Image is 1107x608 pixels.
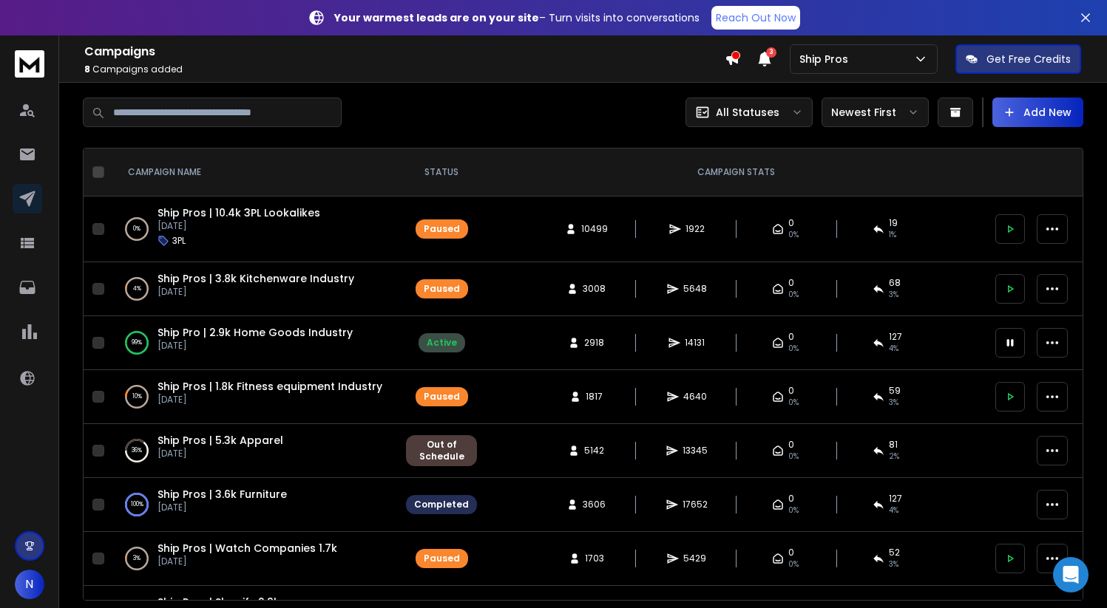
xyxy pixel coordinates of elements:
span: 5648 [683,283,707,295]
a: Ship Pros | 3.8k Kitchenware Industry [158,271,354,286]
span: 13345 [683,445,708,457]
span: 1 % [889,229,896,241]
td: 36%Ship Pros | 5.3k Apparel[DATE] [110,424,397,478]
span: 127 [889,493,902,505]
span: 0 [788,439,794,451]
th: CAMPAIGN NAME [110,148,397,197]
span: 0% [788,289,799,301]
td: 0%Ship Pros | 10.4k 3PL Lookalikes[DATE]3PL [110,197,397,262]
p: Reach Out Now [716,10,796,25]
span: 81 [889,439,898,451]
button: N [15,570,44,599]
p: Get Free Credits [986,52,1071,66]
th: CAMPAIGN STATS [486,148,986,197]
span: 4 % [889,343,898,355]
p: 4 % [133,281,141,296]
div: Paused [424,553,460,564]
span: 0 [788,217,794,229]
span: 17652 [683,499,708,510]
span: 0% [788,505,799,516]
span: 4640 [683,391,707,403]
span: 0 [788,331,794,343]
span: 0% [788,559,799,570]
span: 3008 [583,283,606,295]
a: Ship Pros | 3.6k Furniture [158,487,287,502]
p: 100 % [131,497,143,512]
p: [DATE] [158,286,354,298]
span: 3 % [889,289,898,301]
td: 4%Ship Pros | 3.8k Kitchenware Industry[DATE] [110,262,397,316]
p: [DATE] [158,394,382,406]
button: Newest First [822,98,929,127]
span: 0 [788,277,794,289]
a: Ship Pros | 5.3k Apparel [158,433,283,448]
strong: Your warmest leads are on your site [334,10,539,25]
span: 1817 [586,391,603,403]
span: 5142 [584,445,604,457]
button: Get Free Credits [955,44,1081,74]
a: Ship Pros | 10.4k 3PL Lookalikes [158,205,320,220]
span: 68 [889,277,901,289]
div: Open Intercom Messenger [1053,557,1089,592]
a: Ship Pros | 1.8k Fitness equipment Industry [158,379,382,394]
p: 10 % [132,389,142,404]
span: 0 [788,547,794,559]
span: 14131 [685,337,705,349]
button: Add New [992,98,1083,127]
div: Paused [424,223,460,235]
a: Reach Out Now [711,6,800,30]
td: 10%Ship Pros | 1.8k Fitness equipment Industry[DATE] [110,370,397,424]
p: 99 % [132,335,142,350]
span: 0 [788,385,794,397]
span: 10499 [581,223,608,235]
span: 3 % [889,559,898,570]
td: 99%Ship Pro | 2.9k Home Goods Industry[DATE] [110,316,397,370]
span: 2 % [889,451,899,462]
p: 36 % [132,443,142,458]
p: [DATE] [158,448,283,460]
p: – Turn visits into conversations [334,10,700,25]
span: 0% [788,397,799,409]
p: Campaigns added [84,64,725,75]
span: 1922 [685,223,705,235]
span: 5429 [683,553,706,564]
span: 4 % [889,505,898,516]
p: [DATE] [158,502,287,513]
div: Paused [424,283,460,295]
p: 0 % [133,222,141,236]
div: Active [427,337,457,349]
span: 59 [889,385,901,397]
a: Ship Pro | 2.9k Home Goods Industry [158,325,353,340]
span: 1703 [585,553,604,564]
span: 0 [788,493,794,505]
p: [DATE] [158,556,337,567]
div: Out of Schedule [414,439,469,462]
span: 0% [788,451,799,462]
img: logo [15,50,44,78]
span: 8 [84,63,90,75]
p: Ship Pros [799,52,854,66]
span: 0% [788,229,799,241]
p: [DATE] [158,340,353,352]
td: 3%Ship Pros | Watch Companies 1.7k[DATE] [110,532,397,586]
span: 19 [889,217,898,229]
span: 2918 [584,337,604,349]
div: Paused [424,391,460,403]
span: 127 [889,331,902,343]
p: 3 % [133,551,141,566]
span: Ship Pros | Watch Companies 1.7k [158,541,337,556]
span: 3606 [583,499,606,510]
div: Completed [414,499,469,510]
p: [DATE] [158,220,320,232]
h1: Campaigns [84,43,725,61]
span: 3 [766,47,776,58]
span: 0% [788,343,799,355]
td: 100%Ship Pros | 3.6k Furniture[DATE] [110,478,397,532]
